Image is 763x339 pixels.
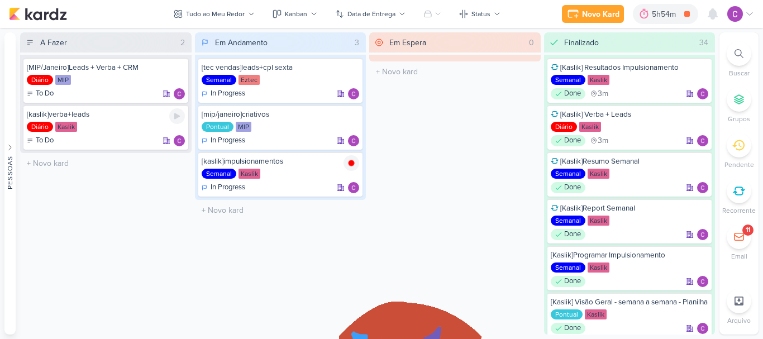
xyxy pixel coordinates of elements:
span: 3m [598,137,608,145]
div: Done [551,323,585,334]
img: Carlos Lima [348,88,359,99]
div: To Do [27,135,54,146]
img: kardz.app [9,7,67,21]
div: Diário [27,122,53,132]
div: Semanal [551,216,585,226]
div: Eztec [239,75,260,85]
p: Done [564,229,581,240]
p: Done [564,88,581,99]
p: To Do [36,135,54,146]
div: Semanal [551,169,585,179]
div: Responsável: Carlos Lima [348,135,359,146]
div: Done [551,276,585,287]
div: Done [551,182,585,193]
p: Done [564,323,581,334]
div: MIP [55,75,71,85]
div: Responsável: Carlos Lima [697,135,708,146]
div: In Progress [202,135,245,146]
img: Carlos Lima [174,88,185,99]
div: In Progress [202,88,245,99]
div: [Kaslik] Verba + Leads [551,109,709,120]
div: Done [551,229,585,240]
div: Pontual [551,309,583,319]
img: Carlos Lima [697,229,708,240]
img: Carlos Lima [697,88,708,99]
p: Pendente [724,160,754,170]
div: [mip/janeiro]criativos [202,109,360,120]
div: Kaslik [585,309,607,319]
p: Recorrente [722,206,756,216]
p: Buscar [729,68,750,78]
div: Done [551,135,585,146]
div: [Kaslik]Resumo Semanal [551,156,709,166]
div: Responsável: Carlos Lima [697,323,708,334]
p: In Progress [211,135,245,146]
div: 34 [695,37,713,49]
div: Responsável: Carlos Lima [174,135,185,146]
div: Responsável: Carlos Lima [348,88,359,99]
img: Carlos Lima [348,135,359,146]
img: Carlos Lima [727,6,743,22]
div: Kaslik [588,75,609,85]
p: In Progress [211,182,245,193]
div: Ligar relógio [169,108,185,124]
div: [Kaslik]Programar Impulsionamento [551,250,709,260]
p: Grupos [728,114,750,124]
p: Arquivo [727,316,751,326]
div: In Progress [202,182,245,193]
div: Semanal [551,262,585,273]
input: + Novo kard [371,64,538,80]
div: Kaslik [55,122,77,132]
p: To Do [36,88,54,99]
div: Kaslik [588,262,609,273]
div: 11 [746,226,750,235]
img: tracking [344,155,359,171]
input: + Novo kard [22,155,189,171]
li: Ctrl + F [719,41,759,78]
img: Carlos Lima [174,135,185,146]
div: último check-in há 3 meses [590,88,608,99]
button: Pessoas [4,32,16,335]
div: [kaslik]impulsionamentos [202,156,360,166]
div: Diário [551,122,577,132]
button: Novo Kard [562,5,624,23]
div: [Kaslik] Visão Geral - semana a semana - Planilha [551,297,709,307]
div: Kaslik [579,122,601,132]
div: Responsável: Carlos Lima [174,88,185,99]
div: 3 [350,37,364,49]
div: 0 [524,37,538,49]
div: [Kaslik]Report Semanal [551,203,709,213]
div: último check-in há 3 meses [590,135,608,146]
img: Carlos Lima [348,182,359,193]
p: Done [564,135,581,146]
div: [MIP/Janeiro]Leads + Verba + CRM [27,63,185,73]
img: Carlos Lima [697,276,708,287]
div: To Do [27,88,54,99]
div: Semanal [551,75,585,85]
div: Responsável: Carlos Lima [348,182,359,193]
div: Kaslik [588,216,609,226]
div: Kaslik [588,169,609,179]
div: Pontual [202,122,233,132]
div: Finalizado [564,37,599,49]
div: Em Espera [389,37,426,49]
input: + Novo kard [197,202,364,218]
div: Done [551,88,585,99]
div: Responsável: Carlos Lima [697,276,708,287]
div: [Kaslik] Resultados Impulsionamento [551,63,709,73]
div: Kaslik [239,169,260,179]
img: Carlos Lima [697,182,708,193]
p: Done [564,276,581,287]
div: Diário [27,75,53,85]
div: Em Andamento [215,37,268,49]
img: Carlos Lima [697,323,708,334]
p: In Progress [211,88,245,99]
div: 2 [176,37,189,49]
div: MIP [236,122,251,132]
div: Semanal [202,75,236,85]
div: Semanal [202,169,236,179]
div: Novo Kard [582,8,619,20]
p: Done [564,182,581,193]
div: A Fazer [40,37,67,49]
p: Email [731,251,747,261]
